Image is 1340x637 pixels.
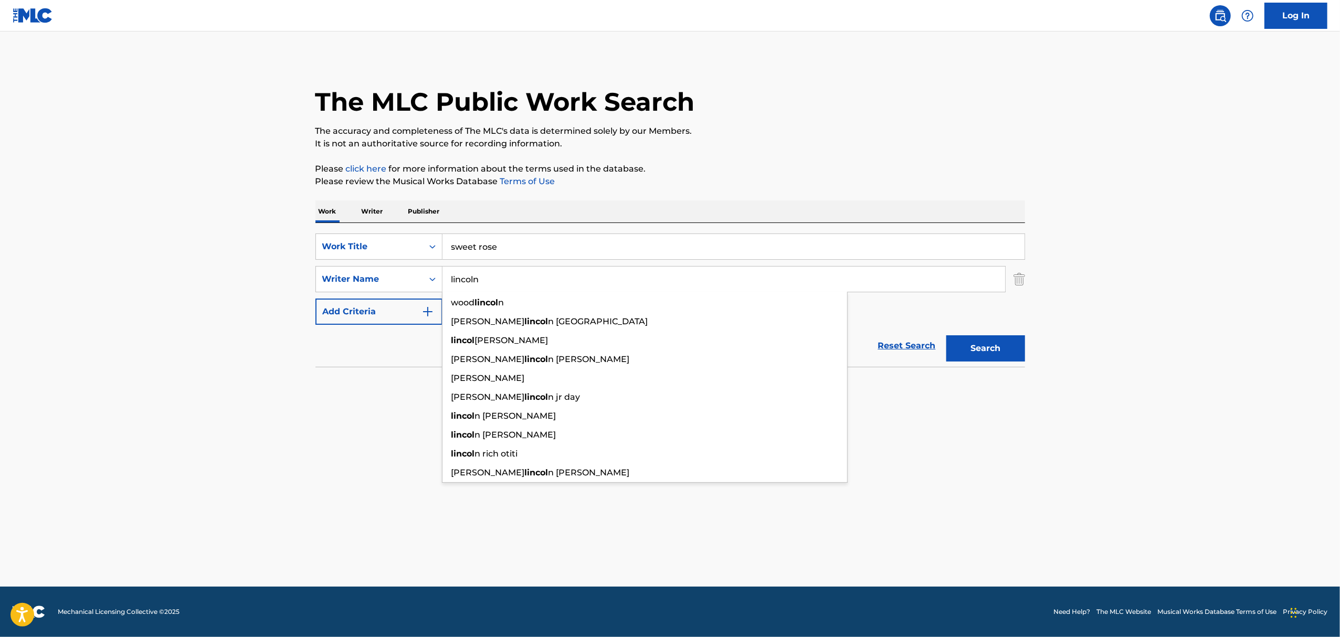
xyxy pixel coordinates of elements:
[451,298,475,307] span: wood
[315,86,695,118] h1: The MLC Public Work Search
[548,468,630,477] span: n [PERSON_NAME]
[451,316,525,326] span: [PERSON_NAME]
[451,430,475,440] strong: lincol
[346,164,387,174] a: click here
[451,392,525,402] span: [PERSON_NAME]
[525,392,548,402] strong: lincol
[315,233,1025,367] form: Search Form
[1157,607,1276,617] a: Musical Works Database Terms of Use
[58,607,180,617] span: Mechanical Licensing Collective © 2025
[451,411,475,421] strong: lincol
[1096,607,1151,617] a: The MLC Website
[525,316,548,326] strong: lincol
[1288,587,1340,637] iframe: Chat Widget
[1053,607,1090,617] a: Need Help?
[315,299,442,325] button: Add Criteria
[13,606,45,618] img: logo
[1014,266,1025,292] img: Delete Criterion
[1237,5,1258,26] div: Help
[315,125,1025,137] p: The accuracy and completeness of The MLC's data is determined solely by our Members.
[1210,5,1231,26] a: Public Search
[475,298,499,307] strong: lincol
[475,430,556,440] span: n [PERSON_NAME]
[451,354,525,364] span: [PERSON_NAME]
[946,335,1025,362] button: Search
[1241,9,1254,22] img: help
[358,200,386,222] p: Writer
[548,392,581,402] span: n jr day
[315,200,340,222] p: Work
[1264,3,1327,29] a: Log In
[873,334,941,357] a: Reset Search
[548,354,630,364] span: n [PERSON_NAME]
[525,468,548,477] strong: lincol
[475,411,556,421] span: n [PERSON_NAME]
[451,373,525,383] span: [PERSON_NAME]
[451,335,475,345] strong: lincol
[499,298,504,307] span: n
[498,176,555,186] a: Terms of Use
[421,305,434,318] img: 9d2ae6d4665cec9f34b9.svg
[315,137,1025,150] p: It is not an authoritative source for recording information.
[315,175,1025,188] p: Please review the Musical Works Database
[475,449,518,459] span: n rich otiti
[548,316,648,326] span: n [GEOGRAPHIC_DATA]
[451,449,475,459] strong: lincol
[451,468,525,477] span: [PERSON_NAME]
[315,163,1025,175] p: Please for more information about the terms used in the database.
[322,273,417,285] div: Writer Name
[322,240,417,253] div: Work Title
[525,354,548,364] strong: lincol
[475,335,548,345] span: [PERSON_NAME]
[1291,597,1297,629] div: Drag
[13,8,53,23] img: MLC Logo
[405,200,443,222] p: Publisher
[1283,607,1327,617] a: Privacy Policy
[1214,9,1227,22] img: search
